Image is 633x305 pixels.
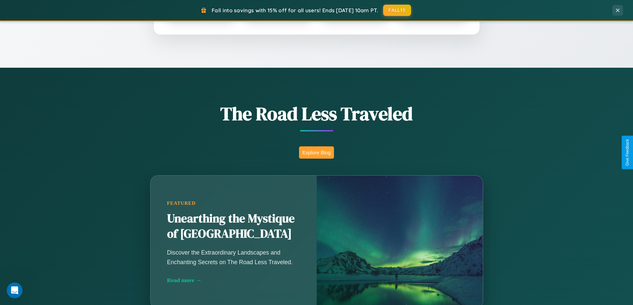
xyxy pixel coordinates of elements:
span: Fall into savings with 15% off for all users! Ends [DATE] 10am PT. [212,7,378,14]
p: Discover the Extraordinary Landscapes and Enchanting Secrets on The Road Less Traveled. [167,248,300,267]
div: Featured [167,200,300,206]
div: Give Feedback [625,139,630,166]
iframe: Intercom live chat [7,282,23,298]
button: Explore Blog [299,146,334,159]
h1: The Road Less Traveled [117,101,516,126]
div: Read more → [167,277,300,284]
button: FALL15 [383,5,411,16]
h2: Unearthing the Mystique of [GEOGRAPHIC_DATA] [167,211,300,242]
